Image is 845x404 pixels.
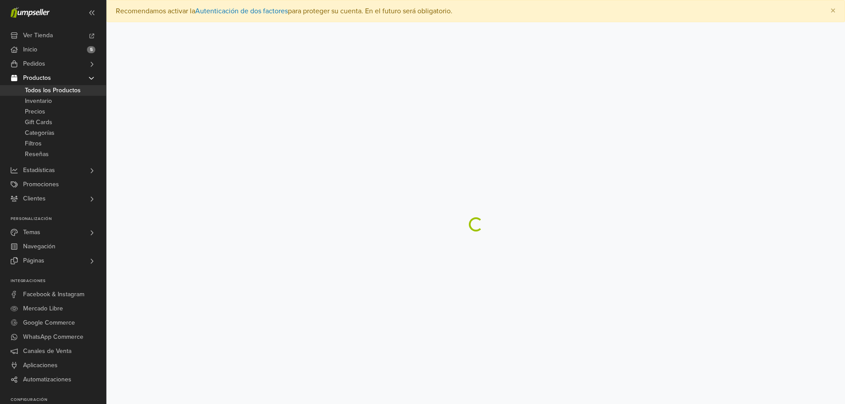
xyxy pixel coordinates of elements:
[23,177,59,192] span: Promociones
[23,239,55,254] span: Navegación
[11,397,106,403] p: Configuración
[23,57,45,71] span: Pedidos
[23,302,63,316] span: Mercado Libre
[25,85,81,96] span: Todos los Productos
[821,0,845,22] button: Close
[830,4,836,17] span: ×
[23,358,58,373] span: Aplicaciones
[23,373,71,387] span: Automatizaciones
[11,278,106,284] p: Integraciones
[23,71,51,85] span: Productos
[11,216,106,222] p: Personalización
[25,138,42,149] span: Filtros
[23,43,37,57] span: Inicio
[25,117,52,128] span: Gift Cards
[195,7,288,16] a: Autenticación de dos factores
[23,254,44,268] span: Páginas
[25,96,52,106] span: Inventario
[25,128,55,138] span: Categorías
[23,192,46,206] span: Clientes
[25,149,49,160] span: Reseñas
[23,330,83,344] span: WhatsApp Commerce
[23,316,75,330] span: Google Commerce
[23,344,71,358] span: Canales de Venta
[23,225,40,239] span: Temas
[23,28,53,43] span: Ver Tienda
[23,287,84,302] span: Facebook & Instagram
[87,46,95,53] span: 5
[23,163,55,177] span: Estadísticas
[25,106,45,117] span: Precios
